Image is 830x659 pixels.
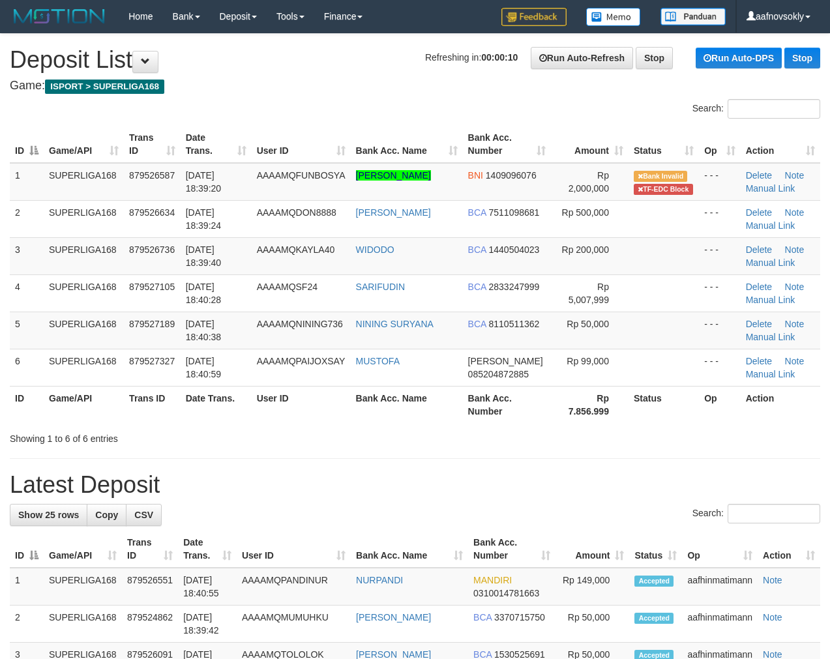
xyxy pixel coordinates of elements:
a: Show 25 rows [10,504,87,526]
img: Feedback.jpg [501,8,567,26]
th: Op [699,386,741,423]
th: Amount: activate to sort column ascending [551,126,628,163]
th: Game/API [44,386,124,423]
a: [PERSON_NAME] [356,170,431,181]
span: 879527105 [129,282,175,292]
label: Search: [692,504,820,523]
input: Search: [728,504,820,523]
span: Rp 500,000 [562,207,609,218]
th: Rp 7.856.999 [551,386,628,423]
th: Action: activate to sort column ascending [741,126,820,163]
th: Status: activate to sort column ascending [629,126,699,163]
a: Manual Link [746,369,795,379]
td: 6 [10,349,44,386]
td: 5 [10,312,44,349]
td: aafhinmatimann [682,606,758,643]
span: Rp 2,000,000 [569,170,609,194]
a: CSV [126,504,162,526]
span: Copy 1440504023 to clipboard [489,244,540,255]
span: [DATE] 18:39:24 [186,207,222,231]
a: Run Auto-Refresh [531,47,633,69]
td: SUPERLIGA168 [44,237,124,274]
span: Copy 8110511362 to clipboard [489,319,540,329]
span: [DATE] 18:40:38 [186,319,222,342]
td: SUPERLIGA168 [44,312,124,349]
a: Delete [746,282,772,292]
th: Trans ID [124,386,181,423]
strong: 00:00:10 [481,52,518,63]
div: Showing 1 to 6 of 6 entries [10,427,336,445]
span: 879526634 [129,207,175,218]
span: Accepted [634,613,674,624]
span: AAAAMQFUNBOSYA [257,170,346,181]
a: Delete [746,356,772,366]
a: Manual Link [746,220,795,231]
span: AAAAMQSF24 [257,282,318,292]
td: Rp 50,000 [556,606,629,643]
th: Bank Acc. Name [351,386,463,423]
td: 879526551 [122,568,178,606]
td: 2 [10,606,44,643]
img: panduan.png [660,8,726,25]
td: [DATE] 18:39:42 [178,606,237,643]
a: NINING SURYANA [356,319,434,329]
span: AAAAMQNINING736 [257,319,343,329]
td: SUPERLIGA168 [44,349,124,386]
h1: Latest Deposit [10,472,820,498]
span: Transfer EDC blocked [634,184,693,195]
a: Stop [636,47,673,69]
td: SUPERLIGA168 [44,568,122,606]
span: AAAAMQPAIJOXSAY [257,356,346,366]
span: Copy 7511098681 to clipboard [489,207,540,218]
td: - - - [699,163,741,201]
span: [DATE] 18:40:59 [186,356,222,379]
a: Note [785,170,805,181]
a: Note [785,356,805,366]
a: NURPANDI [356,575,403,585]
th: Action [741,386,820,423]
span: 879526587 [129,170,175,181]
a: Note [763,575,782,585]
span: [PERSON_NAME] [468,356,543,366]
span: Rp 200,000 [562,244,609,255]
th: Trans ID: activate to sort column ascending [122,531,178,568]
h1: Deposit List [10,47,820,73]
span: BCA [473,612,492,622]
td: SUPERLIGA168 [44,606,122,643]
span: Copy [95,510,118,520]
a: [PERSON_NAME] [356,207,431,218]
span: Rp 99,000 [567,356,609,366]
a: Note [785,319,805,329]
th: Trans ID: activate to sort column ascending [124,126,181,163]
a: MUSTOFA [356,356,400,366]
span: Show 25 rows [18,510,79,520]
a: Manual Link [746,257,795,268]
span: AAAAMQDON8888 [257,207,336,218]
td: - - - [699,237,741,274]
img: MOTION_logo.png [10,7,109,26]
th: Status [629,386,699,423]
th: User ID [252,386,351,423]
a: Run Auto-DPS [696,48,782,68]
th: Date Trans. [181,386,252,423]
span: Bank is not match [634,171,687,182]
th: Game/API: activate to sort column ascending [44,126,124,163]
td: 4 [10,274,44,312]
a: Delete [746,244,772,255]
span: Refreshing in: [425,52,518,63]
span: ISPORT > SUPERLIGA168 [45,80,164,94]
span: BCA [468,244,486,255]
a: Note [785,207,805,218]
td: [DATE] 18:40:55 [178,568,237,606]
a: Manual Link [746,332,795,342]
span: BCA [468,319,486,329]
th: Bank Acc. Number: activate to sort column ascending [463,126,552,163]
td: SUPERLIGA168 [44,163,124,201]
label: Search: [692,99,820,119]
span: Accepted [634,576,674,587]
th: ID [10,386,44,423]
a: Stop [784,48,820,68]
span: Copy 1409096076 to clipboard [486,170,537,181]
a: Note [763,612,782,622]
span: BCA [468,207,486,218]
